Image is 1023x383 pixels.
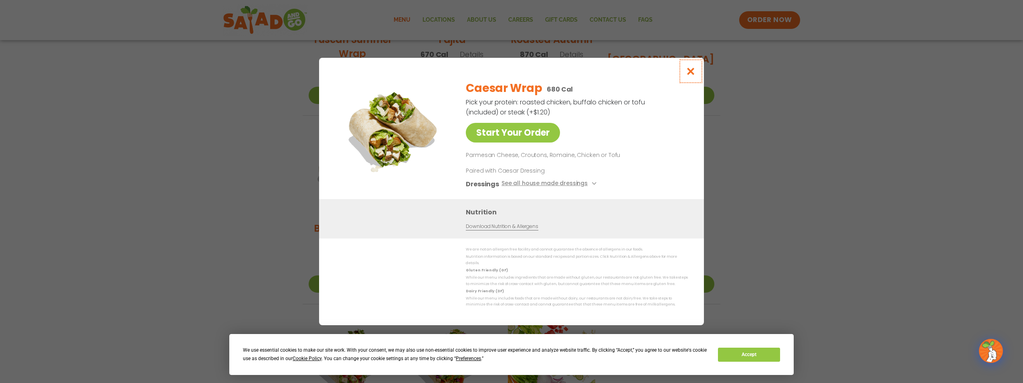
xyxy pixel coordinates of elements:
h3: Dressings [466,179,499,189]
div: Cookie Consent Prompt [229,334,794,375]
a: Download Nutrition & Allergens [466,223,538,230]
p: Parmesan Cheese, Croutons, Romaine, Chicken or Tofu [466,151,685,160]
button: See all house made dressings [501,179,599,189]
span: Preferences [456,356,481,361]
img: wpChatIcon [980,340,1002,362]
button: Accept [718,348,780,362]
div: We use essential cookies to make our site work. With your consent, we may also use non-essential ... [243,346,708,363]
p: 680 Cal [547,84,573,94]
a: Start Your Order [466,123,560,143]
p: Paired with Caesar Dressing [466,167,614,175]
p: Nutrition information is based on our standard recipes and portion sizes. Click Nutrition & Aller... [466,254,688,266]
button: Close modal [678,58,704,85]
p: While our menu includes foods that are made without dairy, our restaurants are not dairy free. We... [466,295,688,308]
h3: Nutrition [466,207,692,217]
h2: Caesar Wrap [466,80,542,97]
strong: Dairy Friendly (DF) [466,289,503,293]
p: We are not an allergen free facility and cannot guarantee the absence of allergens in our foods. [466,247,688,253]
p: While our menu includes ingredients that are made without gluten, our restaurants are not gluten ... [466,275,688,287]
span: Cookie Policy [293,356,321,361]
img: Featured product photo for Caesar Wrap [337,74,449,186]
strong: Gluten Friendly (GF) [466,268,507,273]
p: Pick your protein: roasted chicken, buffalo chicken or tofu (included) or steak (+$1.20) [466,97,646,117]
